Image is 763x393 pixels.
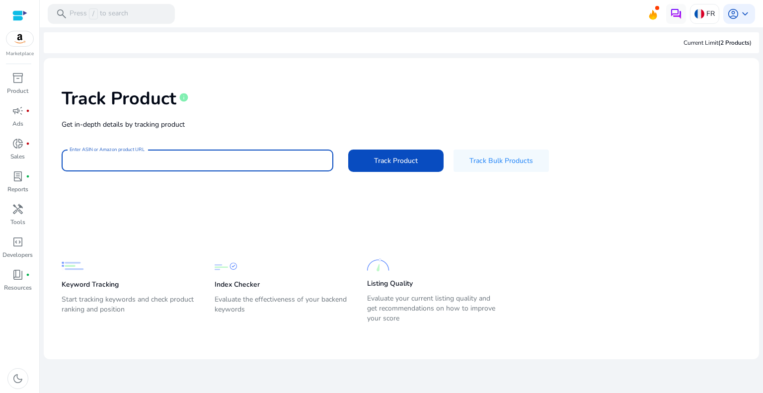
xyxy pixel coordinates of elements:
p: Tools [10,218,25,227]
p: Evaluate the effectiveness of your backend keywords [215,295,348,322]
span: keyboard_arrow_down [739,8,751,20]
p: Listing Quality [367,279,413,289]
span: fiber_manual_record [26,142,30,146]
span: inventory_2 [12,72,24,84]
span: Track Bulk Products [469,156,533,166]
span: search [56,8,68,20]
span: fiber_manual_record [26,174,30,178]
img: Keyword Tracking [62,255,84,277]
span: lab_profile [12,170,24,182]
span: fiber_manual_record [26,273,30,277]
p: Start tracking keywords and check product ranking and position [62,295,195,322]
h1: Track Product [62,88,176,109]
p: Ads [12,119,23,128]
span: dark_mode [12,373,24,385]
span: info [179,92,189,102]
p: Reports [7,185,28,194]
p: Resources [4,283,32,292]
img: amazon.svg [6,31,33,46]
span: fiber_manual_record [26,109,30,113]
p: Developers [2,250,33,259]
button: Track Product [348,150,444,172]
span: code_blocks [12,236,24,248]
span: account_circle [727,8,739,20]
img: Index Checker [215,255,237,277]
p: Index Checker [215,280,260,290]
span: book_4 [12,269,24,281]
span: campaign [12,105,24,117]
p: Marketplace [6,50,34,58]
span: donut_small [12,138,24,150]
img: fr.svg [694,9,704,19]
p: Press to search [70,8,128,19]
p: Evaluate your current listing quality and get recommendations on how to improve your score [367,294,500,323]
img: Listing Quality [367,254,389,276]
p: Keyword Tracking [62,280,119,290]
span: (2 Products [718,39,750,47]
span: / [89,8,98,19]
mat-label: Enter ASIN or Amazon product URL [70,146,145,153]
span: Track Product [374,156,418,166]
p: FR [706,5,715,22]
p: Get in-depth details by tracking product [62,119,741,130]
span: handyman [12,203,24,215]
button: Track Bulk Products [454,150,549,172]
div: Current Limit ) [684,38,752,47]
p: Product [7,86,28,95]
p: Sales [10,152,25,161]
